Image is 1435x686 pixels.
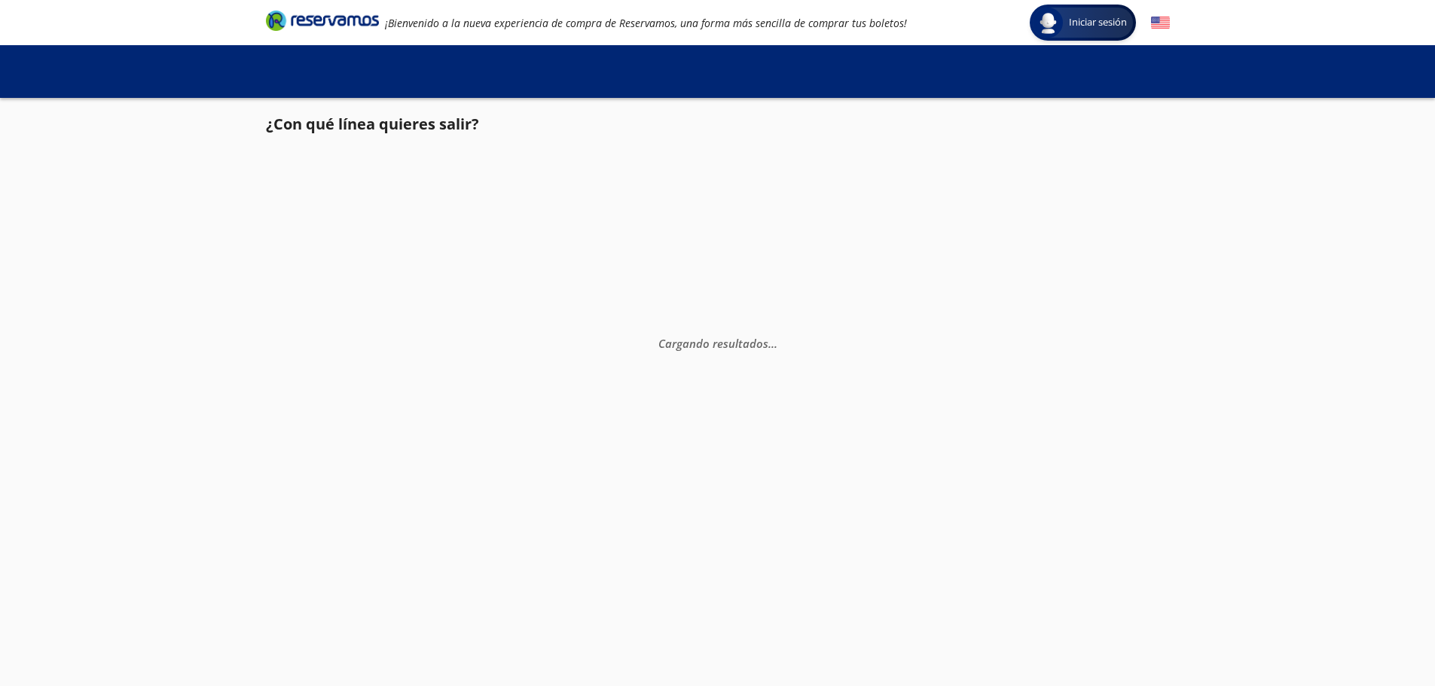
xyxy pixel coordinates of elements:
span: . [768,335,771,350]
span: Iniciar sesión [1063,15,1133,30]
button: English [1151,14,1170,32]
a: Brand Logo [266,9,379,36]
p: ¿Con qué línea quieres salir? [266,113,479,136]
i: Brand Logo [266,9,379,32]
span: . [774,335,777,350]
span: . [771,335,774,350]
em: Cargando resultados [658,335,777,350]
em: ¡Bienvenido a la nueva experiencia de compra de Reservamos, una forma más sencilla de comprar tus... [385,16,907,30]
